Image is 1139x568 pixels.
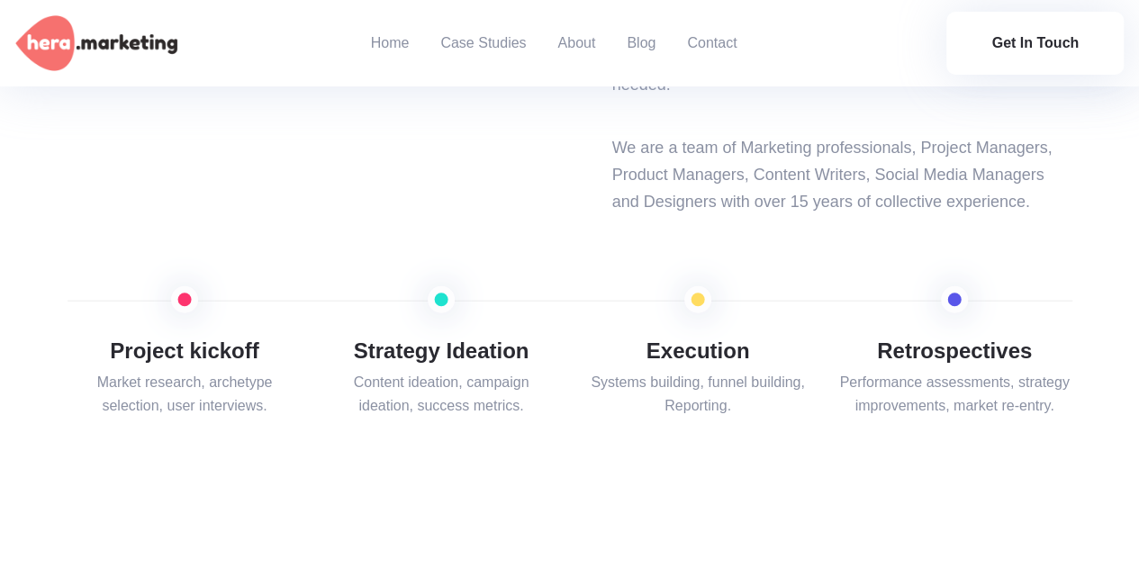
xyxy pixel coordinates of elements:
[946,12,1124,75] a: Get In Touch
[110,338,258,363] a: Project kickoff
[612,134,1072,215] p: We are a team of Marketing professionals, Project Managers, Product Managers, Content Writers, So...
[837,371,1072,418] p: Performance assessments, strategy improvements, market re-entry.
[581,371,816,418] p: Systems building, funnel building, Reporting.
[646,338,750,363] a: Execution
[68,371,303,418] p: Market research, archetype selection, user interviews.
[877,338,1032,363] a: Retrospectives
[354,338,529,363] a: Strategy Ideation
[324,371,559,418] p: Content ideation, campaign ideation, success metrics.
